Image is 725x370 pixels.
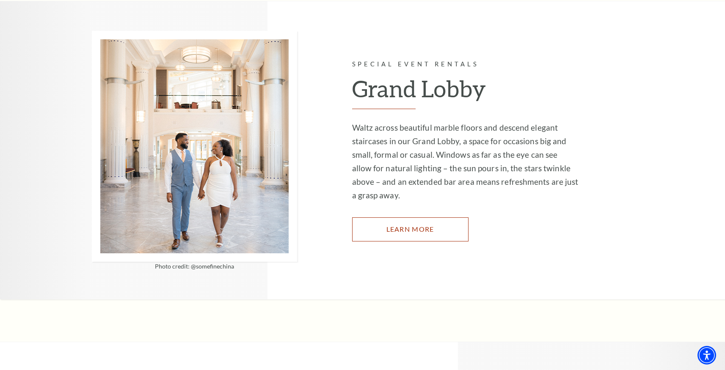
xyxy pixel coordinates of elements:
a: Learn More Grand Lobby [352,217,469,241]
div: Accessibility Menu [697,346,716,365]
h2: Grand Lobby [352,75,579,110]
p: Special Event Rentals [352,59,579,70]
img: Photo credit: @somefinechina [92,31,297,262]
p: Waltz across beautiful marble floors and descend elegant staircases in our Grand Lobby, a space f... [352,121,579,202]
p: Photo credit: @somefinechina [92,263,297,269]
